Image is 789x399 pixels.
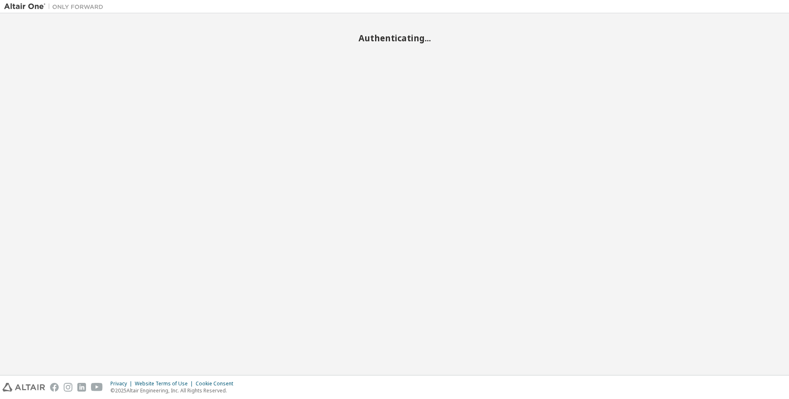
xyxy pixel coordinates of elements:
[77,383,86,392] img: linkedin.svg
[2,383,45,392] img: altair_logo.svg
[64,383,72,392] img: instagram.svg
[135,380,196,387] div: Website Terms of Use
[91,383,103,392] img: youtube.svg
[4,33,785,43] h2: Authenticating...
[110,380,135,387] div: Privacy
[196,380,238,387] div: Cookie Consent
[110,387,238,394] p: © 2025 Altair Engineering, Inc. All Rights Reserved.
[50,383,59,392] img: facebook.svg
[4,2,108,11] img: Altair One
